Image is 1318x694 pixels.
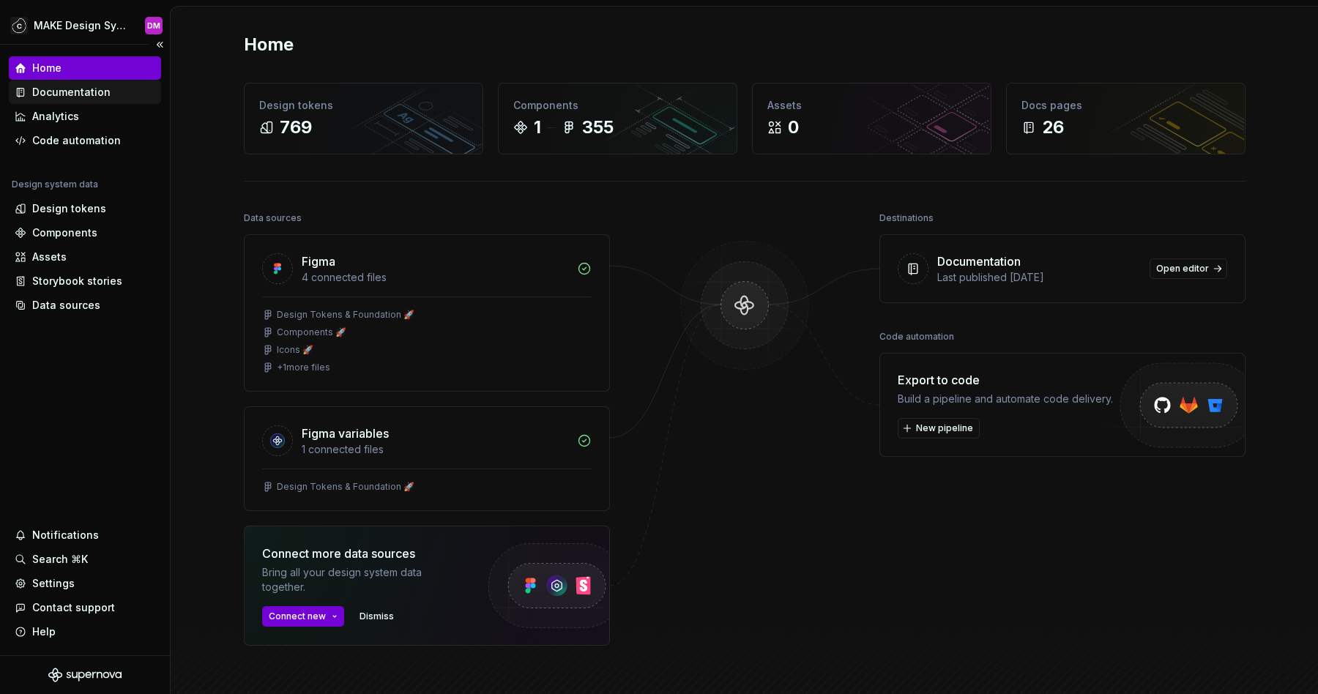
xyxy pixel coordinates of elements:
div: 355 [582,116,614,139]
a: Open editor [1150,258,1227,279]
a: Figma variables1 connected filesDesign Tokens & Foundation 🚀 [244,406,610,511]
span: Dismiss [360,611,394,622]
div: Home [32,61,62,75]
div: Components [513,98,722,113]
button: MAKE Design SystemDM [3,10,167,41]
button: Help [9,620,161,643]
div: Analytics [32,109,79,124]
div: Components [32,225,97,240]
div: Destinations [879,208,934,228]
div: Documentation [32,85,111,100]
div: + 1 more files [277,362,330,373]
a: Design tokens769 [244,83,483,154]
div: Storybook stories [32,274,122,288]
div: Connect more data sources [262,545,460,562]
div: Last published [DATE] [937,270,1141,285]
span: Connect new [269,611,326,622]
a: Docs pages26 [1006,83,1246,154]
div: Documentation [937,253,1021,270]
div: 769 [280,116,312,139]
button: New pipeline [898,418,980,439]
div: Docs pages [1021,98,1230,113]
div: Assets [32,250,67,264]
div: Build a pipeline and automate code delivery. [898,392,1113,406]
div: Notifications [32,528,99,542]
div: Settings [32,576,75,591]
div: 1 connected files [302,442,568,457]
a: Components1355 [498,83,737,154]
img: f5634f2a-3c0d-4c0b-9dc3-3862a3e014c7.png [10,17,28,34]
div: Design system data [12,179,98,190]
div: Contact support [32,600,115,615]
div: 4 connected files [302,270,568,285]
a: Assets [9,245,161,269]
button: Collapse sidebar [149,34,170,55]
a: Figma4 connected filesDesign Tokens & Foundation 🚀Components 🚀Icons 🚀+1more files [244,234,610,392]
div: Figma [302,253,335,270]
a: Data sources [9,294,161,317]
div: Code automation [32,133,121,148]
div: Bring all your design system data together. [262,565,460,594]
a: Code automation [9,129,161,152]
button: Search ⌘K [9,548,161,571]
span: New pipeline [916,422,973,434]
a: Documentation [9,81,161,104]
h2: Home [244,33,294,56]
div: MAKE Design System [34,18,127,33]
a: Assets0 [752,83,991,154]
a: Home [9,56,161,80]
a: Settings [9,572,161,595]
div: Export to code [898,371,1113,389]
div: Search ⌘K [32,552,88,567]
div: Data sources [32,298,100,313]
div: 1 [534,116,541,139]
div: Design tokens [32,201,106,216]
div: Code automation [879,327,954,347]
button: Contact support [9,596,161,619]
div: Figma variables [302,425,389,442]
div: 0 [788,116,799,139]
div: 26 [1042,116,1064,139]
button: Connect new [262,606,344,627]
a: Storybook stories [9,269,161,293]
button: Dismiss [353,606,401,627]
div: Icons 🚀 [277,344,313,356]
div: Design Tokens & Foundation 🚀 [277,481,414,493]
div: Components 🚀 [277,327,346,338]
span: Open editor [1156,263,1209,275]
button: Notifications [9,523,161,547]
div: DM [147,20,160,31]
a: Analytics [9,105,161,128]
a: Design tokens [9,197,161,220]
div: Data sources [244,208,302,228]
div: Assets [767,98,976,113]
svg: Supernova Logo [48,668,122,682]
div: Design Tokens & Foundation 🚀 [277,309,414,321]
div: Help [32,624,56,639]
div: Design tokens [259,98,468,113]
a: Components [9,221,161,245]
